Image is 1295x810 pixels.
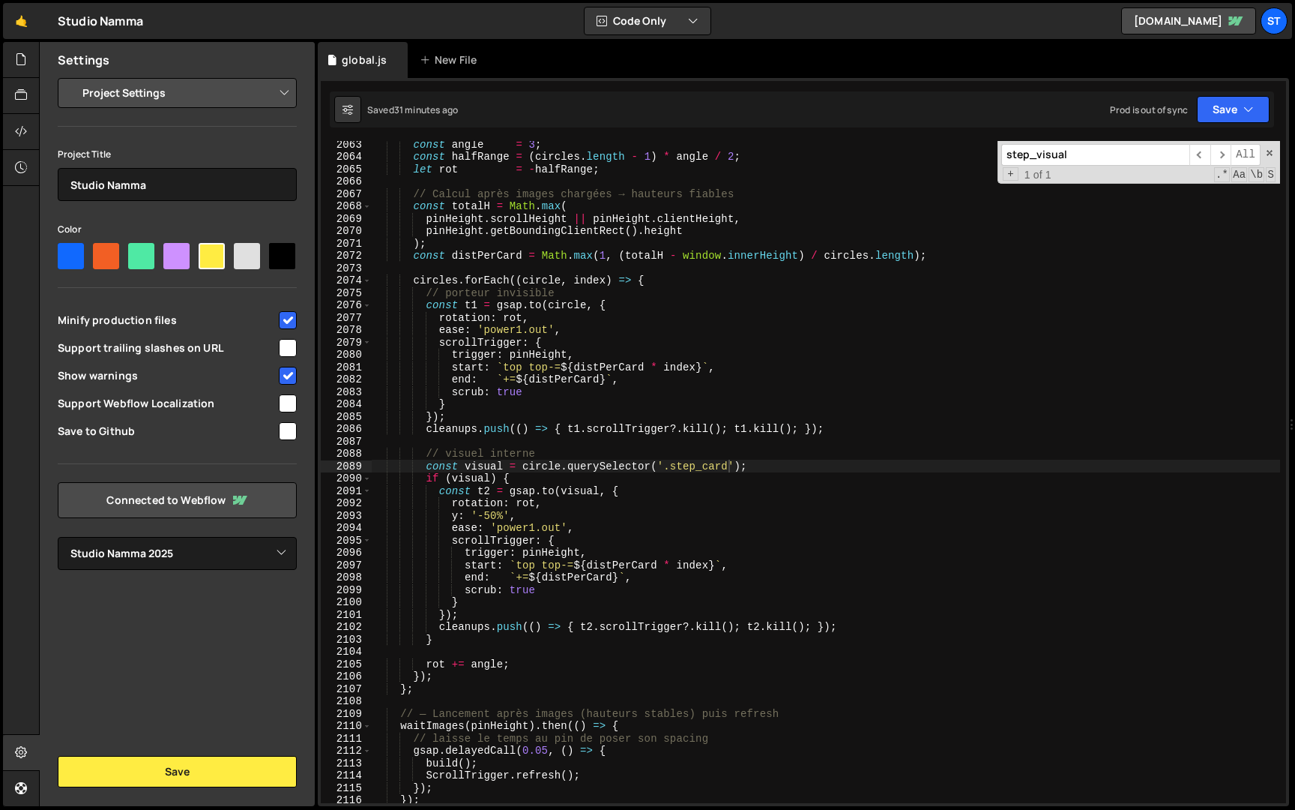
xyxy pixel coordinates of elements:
div: 2094 [321,522,372,535]
span: CaseSensitive Search [1231,167,1247,182]
a: St [1261,7,1288,34]
div: 2075 [321,287,372,300]
span: Toggle Replace mode [1003,167,1018,181]
div: 2099 [321,584,372,597]
div: 2105 [321,658,372,671]
span: Support trailing slashes on URL [58,340,277,355]
div: 2093 [321,510,372,523]
div: Saved [367,103,458,116]
div: 2085 [321,411,372,424]
div: 2076 [321,299,372,312]
div: 2080 [321,349,372,361]
div: 2095 [321,535,372,547]
div: 2077 [321,312,372,325]
div: 2063 [321,139,372,151]
div: 2111 [321,733,372,745]
span: ​ [1210,144,1231,166]
div: 2096 [321,547,372,559]
h2: Settings [58,52,109,68]
div: 2068 [321,200,372,213]
button: Code Only [585,7,710,34]
a: Connected to Webflow [58,482,297,518]
div: 2098 [321,571,372,584]
span: Search In Selection [1266,167,1276,182]
div: global.js [342,52,387,67]
div: 2064 [321,151,372,163]
span: Alt-Enter [1231,144,1261,166]
div: 2084 [321,398,372,411]
div: 2097 [321,559,372,572]
div: 2113 [321,757,372,770]
div: Studio Namma [58,12,143,30]
span: Minify production files [58,313,277,328]
label: Project Title [58,147,111,162]
div: 2073 [321,262,372,275]
span: Whole Word Search [1249,167,1264,182]
a: [DOMAIN_NAME] [1121,7,1256,34]
div: 2108 [321,695,372,708]
input: Project name [58,168,297,201]
span: Support Webflow Localization [58,396,277,411]
div: 2101 [321,609,372,622]
span: Save to Github [58,424,277,439]
div: 2070 [321,225,372,238]
div: 2103 [321,634,372,646]
div: 2081 [321,361,372,374]
div: 2100 [321,596,372,609]
div: 31 minutes ago [394,103,458,116]
div: 2072 [321,250,372,262]
div: 2104 [321,646,372,658]
div: 2066 [321,175,372,188]
button: Save [1197,96,1270,123]
div: 2086 [321,423,372,436]
div: 2090 [321,472,372,485]
div: 2082 [321,373,372,386]
div: 2083 [321,386,372,399]
div: New File [420,52,483,67]
span: 1 of 1 [1018,169,1057,181]
div: 2116 [321,794,372,807]
div: 2109 [321,708,372,721]
div: 2107 [321,683,372,696]
div: 2114 [321,769,372,782]
div: 2087 [321,436,372,448]
label: Color [58,222,82,237]
input: Search for [1001,144,1189,166]
span: ​ [1189,144,1210,166]
button: Save [58,756,297,787]
div: Prod is out of sync [1110,103,1188,116]
div: 2089 [321,460,372,473]
div: 2110 [321,720,372,733]
div: 2115 [321,782,372,795]
div: 2079 [321,337,372,349]
a: 🤙 [3,3,40,39]
div: 2106 [321,670,372,683]
div: 2078 [321,324,372,337]
div: 2102 [321,621,372,634]
div: 2088 [321,448,372,460]
div: 2112 [321,745,372,757]
div: 2065 [321,163,372,176]
div: 2074 [321,274,372,287]
div: 2092 [321,497,372,510]
div: 2091 [321,485,372,498]
span: Show warnings [58,368,277,383]
span: RegExp Search [1214,167,1230,182]
div: 2069 [321,213,372,226]
div: 2067 [321,188,372,201]
div: 2071 [321,238,372,250]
